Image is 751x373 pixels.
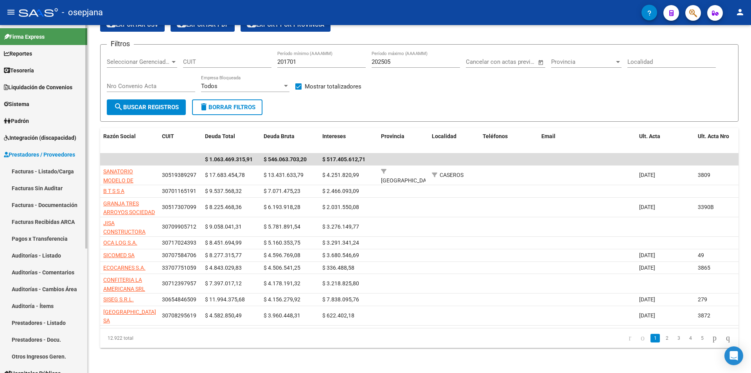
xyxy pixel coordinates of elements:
[4,32,45,41] span: Firma Express
[322,133,346,139] span: Intereses
[264,223,300,230] span: $ 5.781.891,54
[724,346,743,365] div: Open Intercom Messenger
[636,128,695,154] datatable-header-cell: Ult. Acta
[698,133,729,139] span: Ult. Acta Nro
[205,252,242,258] span: $ 8.277.315,77
[264,204,300,210] span: $ 6.193.918,28
[322,265,354,271] span: $ 336.488,58
[480,128,538,154] datatable-header-cell: Teléfonos
[107,99,186,115] button: Buscar Registros
[381,133,404,139] span: Provincia
[205,223,242,230] span: $ 9.058.041,31
[205,188,242,194] span: $ 9.537.568,32
[686,334,695,342] a: 4
[551,58,614,65] span: Provincia
[639,296,655,303] span: [DATE]
[264,240,300,246] span: $ 5.160.353,75
[322,223,359,230] span: $ 3.276.149,77
[639,312,655,319] span: [DATE]
[100,328,226,348] div: 12.922 total
[637,334,648,342] a: go to previous page
[261,128,319,154] datatable-header-cell: Deuda Bruta
[649,332,661,345] li: page 1
[673,332,685,345] li: page 3
[536,58,545,67] button: Open calendar
[722,334,733,342] a: go to last page
[685,332,696,345] li: page 4
[205,172,245,178] span: $ 17.683.454,78
[4,66,34,75] span: Tesorería
[322,312,354,319] span: $ 622.402,18
[162,280,196,287] span: 30712397957
[162,296,196,303] span: 30654846509
[322,156,365,162] span: $ 517.405.612,71
[322,188,359,194] span: $ 2.466.093,09
[199,102,208,112] mat-icon: delete
[697,334,707,342] a: 5
[674,334,683,342] a: 3
[103,168,136,193] span: SANATORIO MODELO DE CASEROS S A
[639,204,655,210] span: [DATE]
[199,104,255,111] span: Borrar Filtros
[639,265,655,271] span: [DATE]
[205,133,235,139] span: Deuda Total
[6,7,16,17] mat-icon: menu
[4,133,76,142] span: Integración (discapacidad)
[696,332,708,345] li: page 5
[381,177,434,184] span: [GEOGRAPHIC_DATA]
[538,128,636,154] datatable-header-cell: Email
[639,252,655,258] span: [DATE]
[698,172,710,178] span: 3809
[103,133,136,139] span: Razón Social
[100,128,159,154] datatable-header-cell: Razón Social
[440,172,464,178] span: CASEROS
[709,334,720,342] a: go to next page
[205,240,242,246] span: $ 8.451.694,99
[202,128,261,154] datatable-header-cell: Deuda Total
[201,83,217,90] span: Todos
[103,309,156,324] span: [GEOGRAPHIC_DATA] SA
[264,133,295,139] span: Deuda Bruta
[322,296,359,303] span: $ 7.838.095,76
[205,296,245,303] span: $ 11.994.375,68
[62,4,103,21] span: - osepjana
[4,83,72,92] span: Liquidación de Convenios
[264,156,307,162] span: $ 546.063.703,20
[103,220,154,253] span: JISA CONSTRUCTORA EMPRENDIMIENTOS INMOBILIARIOS SRL
[205,156,253,162] span: $ 1.063.469.315,91
[305,82,361,91] span: Mostrar totalizadores
[639,133,660,139] span: Ult. Acta
[698,204,714,210] span: 3390B
[639,172,655,178] span: [DATE]
[247,21,324,28] span: Export por Provincia
[698,312,710,319] span: 3872
[625,334,635,342] a: go to first page
[103,188,124,194] span: B T S S A
[162,223,196,230] span: 30709905712
[264,252,300,258] span: $ 4.596.769,08
[103,240,137,246] span: OCA LOG S.A.
[103,200,155,251] span: GRANJA TRES ARROYOS SOCIEDAD ANONIMA COMERCIAL AGROPECUARIA FIN E INDUSTRIAL
[541,133,555,139] span: Email
[107,58,170,65] span: Seleccionar Gerenciador
[698,252,704,258] span: 49
[698,296,707,303] span: 279
[650,334,660,342] a: 1
[162,252,196,258] span: 30707584706
[162,204,196,210] span: 30517307099
[159,128,202,154] datatable-header-cell: CUIT
[162,172,196,178] span: 30519389297
[429,128,480,154] datatable-header-cell: Localidad
[162,133,174,139] span: CUIT
[205,280,242,287] span: $ 7.397.017,12
[107,38,134,49] h3: Filtros
[264,296,300,303] span: $ 4.156.279,92
[162,188,196,194] span: 30701165191
[205,204,242,210] span: $ 8.225.468,36
[205,265,242,271] span: $ 4.843.029,83
[322,204,359,210] span: $ 2.031.550,08
[114,104,179,111] span: Buscar Registros
[103,265,146,271] span: ECOCARNES S.A.
[264,312,300,319] span: $ 3.960.448,31
[322,172,359,178] span: $ 4.251.820,99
